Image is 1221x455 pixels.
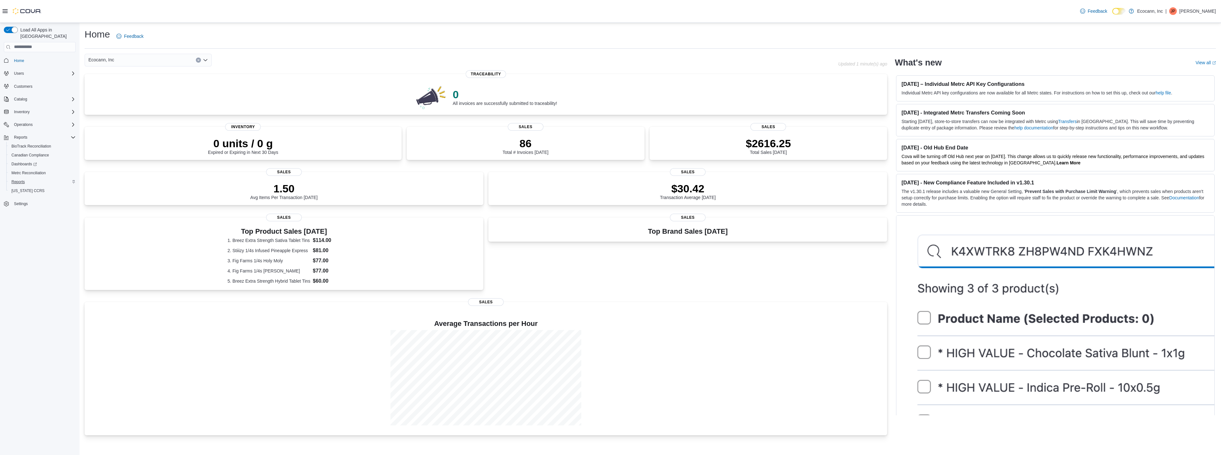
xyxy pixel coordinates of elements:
span: Reports [11,179,25,184]
dt: 1. Breez Extra Strength Sativa Tablet Tins [227,237,310,244]
button: Users [11,70,26,77]
a: Feedback [1078,5,1110,17]
span: Users [11,70,76,77]
dd: $114.00 [313,237,341,244]
button: Catalog [1,95,78,104]
p: 1.50 [250,182,318,195]
a: Dashboards [6,160,78,169]
span: Sales [508,123,543,131]
a: Learn More [1057,160,1080,165]
span: Reports [9,178,76,186]
a: [US_STATE] CCRS [9,187,47,195]
h1: Home [85,28,110,41]
h3: [DATE] – Individual Metrc API Key Configurations [901,81,1209,87]
dd: $77.00 [313,267,341,275]
button: Metrc Reconciliation [6,169,78,177]
a: Documentation [1169,195,1199,200]
svg: External link [1212,61,1216,65]
span: Dashboards [11,162,37,167]
button: Settings [1,199,78,208]
img: 0 [415,84,448,110]
img: Cova [13,8,41,14]
a: Transfers [1058,119,1077,124]
span: Sales [670,168,706,176]
span: Catalog [11,95,76,103]
span: Inventory [14,109,30,114]
button: Canadian Compliance [6,151,78,160]
a: help file [1155,90,1171,95]
button: [US_STATE] CCRS [6,186,78,195]
button: Operations [11,121,35,128]
button: Clear input [196,58,201,63]
nav: Complex example [4,53,76,225]
span: Sales [670,214,706,221]
h2: What's new [895,58,942,68]
button: BioTrack Reconciliation [6,142,78,151]
button: Customers [1,82,78,91]
div: Total # Invoices [DATE] [503,137,548,155]
button: Catalog [11,95,30,103]
span: Home [14,58,24,63]
span: Load All Apps in [GEOGRAPHIC_DATA] [18,27,76,39]
span: Metrc Reconciliation [11,170,46,176]
span: Reports [11,134,76,141]
a: Reports [9,178,27,186]
strong: Prevent Sales with Purchase Limit Warning [1025,189,1116,194]
span: Users [14,71,24,76]
span: Sales [750,123,786,131]
span: Canadian Compliance [9,151,76,159]
h3: Top Product Sales [DATE] [227,228,340,235]
p: [PERSON_NAME] [1179,7,1216,15]
span: Canadian Compliance [11,153,49,158]
a: Feedback [114,30,146,43]
button: Reports [11,134,30,141]
span: Inventory [225,123,261,131]
button: Reports [6,177,78,186]
span: Sales [266,214,302,221]
span: Customers [11,82,76,90]
dt: 2. Stiiizy 1/4s Infused Pineapple Express [227,247,310,254]
div: Transaction Average [DATE] [660,182,716,200]
p: $2616.25 [746,137,791,150]
span: [US_STATE] CCRS [11,188,45,193]
button: Home [1,56,78,65]
p: 0 [453,88,557,101]
span: Cova will be turning off Old Hub next year on [DATE]. This change allows us to quickly release ne... [901,154,1204,165]
a: BioTrack Reconciliation [9,142,54,150]
p: 0 units / 0 g [208,137,278,150]
span: BioTrack Reconciliation [9,142,76,150]
p: Individual Metrc API key configurations are now available for all Metrc states. For instructions ... [901,90,1209,96]
span: Reports [14,135,27,140]
h3: Top Brand Sales [DATE] [648,228,728,235]
div: Jeff Poel [1169,7,1177,15]
div: Expired or Expiring in Next 30 Days [208,137,278,155]
span: Ecocann, Inc [88,56,114,64]
a: Dashboards [9,160,39,168]
p: $30.42 [660,182,716,195]
h3: [DATE] - Integrated Metrc Transfers Coming Soon [901,109,1209,116]
p: The v1.30.1 release includes a valuable new General Setting, ' ', which prevents sales when produ... [901,188,1209,207]
dt: 4. Fig Farms 1/4s [PERSON_NAME] [227,268,310,274]
span: Feedback [1088,8,1107,14]
dd: $81.00 [313,247,341,254]
span: Dashboards [9,160,76,168]
div: Avg Items Per Transaction [DATE] [250,182,318,200]
button: Operations [1,120,78,129]
span: Settings [14,201,28,206]
div: Total Sales [DATE] [746,137,791,155]
span: Metrc Reconciliation [9,169,76,177]
button: Reports [1,133,78,142]
p: Ecocann, Inc [1137,7,1163,15]
button: Inventory [1,107,78,116]
dd: $60.00 [313,277,341,285]
a: Home [11,57,27,65]
p: 86 [503,137,548,150]
h4: Average Transactions per Hour [90,320,882,327]
dd: $77.00 [313,257,341,265]
span: Catalog [14,97,27,102]
a: help documentation [1014,125,1053,130]
span: Sales [468,298,504,306]
p: | [1165,7,1167,15]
